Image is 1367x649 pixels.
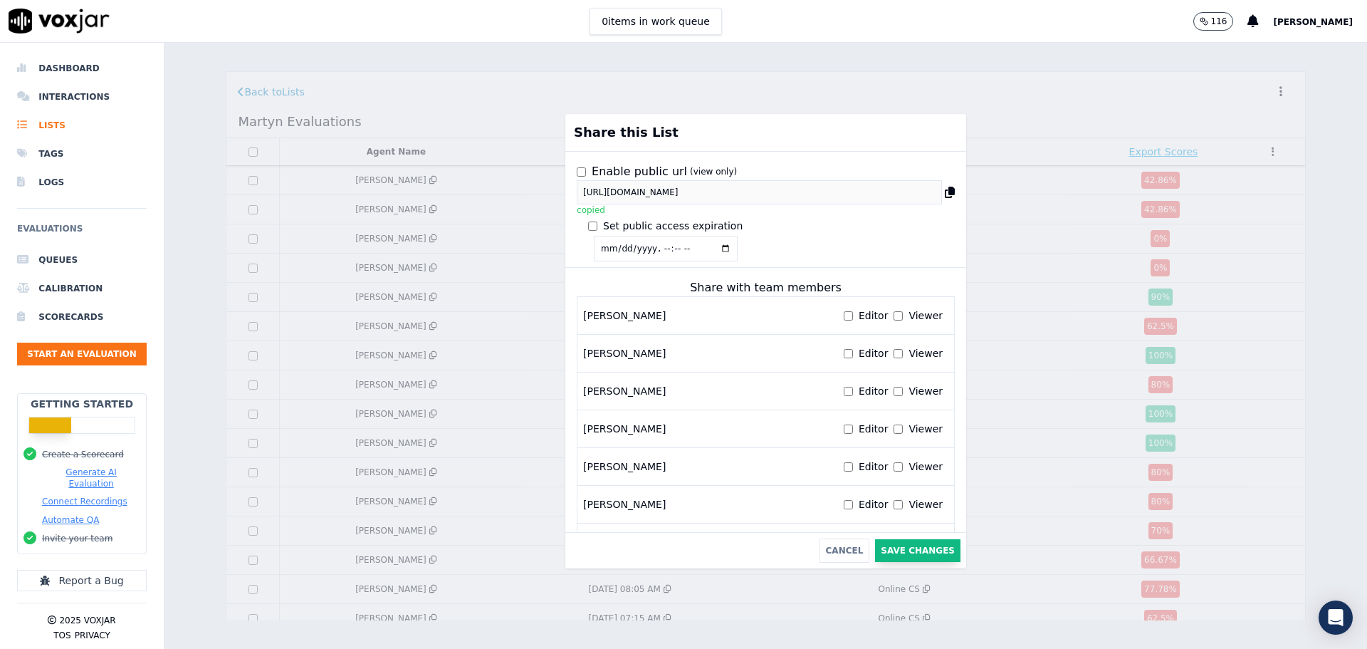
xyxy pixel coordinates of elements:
button: 0items in work queue [590,8,722,35]
button: Report a Bug [17,570,147,591]
p: (view only) [690,166,737,177]
button: Save Changes [875,539,960,562]
label: Editor [859,346,888,360]
label: Viewer [908,346,943,360]
label: Viewer [908,422,943,436]
label: Viewer [908,497,943,512]
label: Editor [859,308,888,323]
img: voxjar logo [9,9,110,33]
button: Connect Recordings [42,496,127,507]
span: [PERSON_NAME] [1273,17,1353,27]
p: [PERSON_NAME] [583,384,666,398]
button: Invite your team [42,533,112,544]
button: Cancel [819,539,870,563]
p: 116 [1211,16,1227,27]
a: Scorecards [17,303,147,331]
a: Queues [17,246,147,274]
h1: Share this List [574,123,958,142]
label: Editor [859,460,888,474]
a: Interactions [17,83,147,111]
label: Editor [859,497,888,512]
p: [PERSON_NAME] [583,308,666,323]
button: Automate QA [42,514,99,526]
div: Share with team members [690,279,842,296]
a: Logs [17,168,147,197]
a: Tags [17,140,147,168]
button: Create a Scorecard [42,449,124,460]
p: [PERSON_NAME] [583,460,666,474]
a: Dashboard [17,54,147,83]
div: copied [577,204,605,216]
button: 116 [1193,12,1234,31]
label: Viewer [908,384,943,398]
label: Editor [859,422,888,436]
h6: Evaluations [17,220,147,246]
a: Calibration [17,274,147,303]
label: Viewer [908,460,943,474]
button: TOS [53,630,70,641]
button: Privacy [75,630,110,641]
button: 116 [1193,12,1248,31]
button: Generate AI Evaluation [42,467,140,489]
label: Viewer [908,308,943,323]
h2: Getting Started [31,397,133,411]
label: Set public access expiration [603,219,743,233]
p: [PERSON_NAME] [583,346,666,360]
button: Start an Evaluation [17,343,147,365]
div: Open Intercom Messenger [1319,601,1353,635]
p: [PERSON_NAME] [583,422,666,436]
p: [PERSON_NAME] [583,497,666,512]
label: Editor [859,384,888,398]
p: 2025 Voxjar [59,615,115,626]
label: Enable public url [592,163,737,180]
button: [PERSON_NAME] [1273,13,1367,30]
a: Lists [17,111,147,140]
